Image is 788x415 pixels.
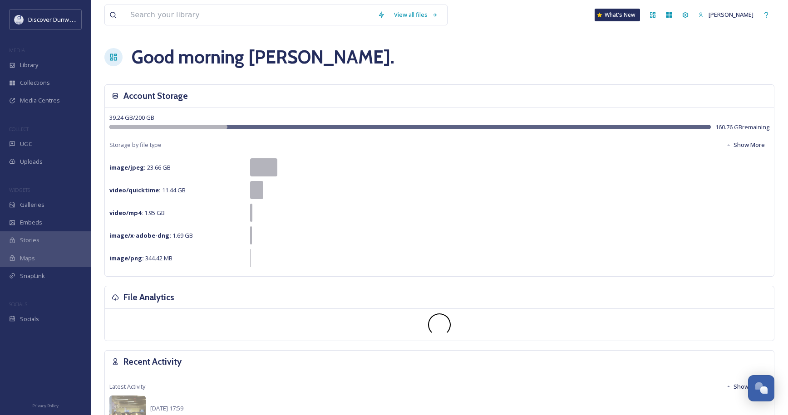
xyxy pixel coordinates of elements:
strong: image/png : [109,254,144,262]
span: Discover Dunwoody [28,15,83,24]
span: Storage by file type [109,141,162,149]
a: View all files [389,6,443,24]
strong: image/jpeg : [109,163,146,171]
span: Library [20,61,38,69]
span: Privacy Policy [32,403,59,409]
strong: video/quicktime : [109,186,161,194]
span: Uploads [20,157,43,166]
span: [DATE] 17:59 [150,404,183,412]
span: 39.24 GB / 200 GB [109,113,154,122]
span: Embeds [20,218,42,227]
input: Search your library [126,5,373,25]
span: WIDGETS [9,186,30,193]
strong: image/x-adobe-dng : [109,231,171,239]
button: Show More [721,136,769,154]
a: Privacy Policy [32,400,59,410]
span: Galleries [20,200,44,209]
span: UGC [20,140,32,148]
span: Socials [20,315,39,323]
strong: video/mp4 : [109,209,143,217]
span: 160.76 GB remaining [715,123,769,132]
h3: Account Storage [123,89,188,103]
span: SnapLink [20,272,45,280]
a: What's New [595,9,640,21]
button: Show More [721,378,769,395]
span: Latest Activity [109,382,145,391]
h1: Good morning [PERSON_NAME] . [132,44,394,71]
span: 11.44 GB [109,186,186,194]
span: 1.69 GB [109,231,193,239]
h3: File Analytics [123,291,174,304]
span: Stories [20,236,39,244]
span: SOCIALS [9,301,27,308]
button: Open Chat [748,375,774,401]
span: 1.95 GB [109,209,165,217]
h3: Recent Activity [123,355,182,368]
span: Media Centres [20,96,60,105]
span: COLLECT [9,126,29,132]
span: Maps [20,254,35,263]
a: [PERSON_NAME] [694,6,758,24]
span: [PERSON_NAME] [709,10,754,19]
span: 344.42 MB [109,254,172,262]
img: 696246f7-25b9-4a35-beec-0db6f57a4831.png [15,15,24,24]
span: Collections [20,78,50,87]
span: MEDIA [9,47,25,54]
span: 23.66 GB [109,163,171,171]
